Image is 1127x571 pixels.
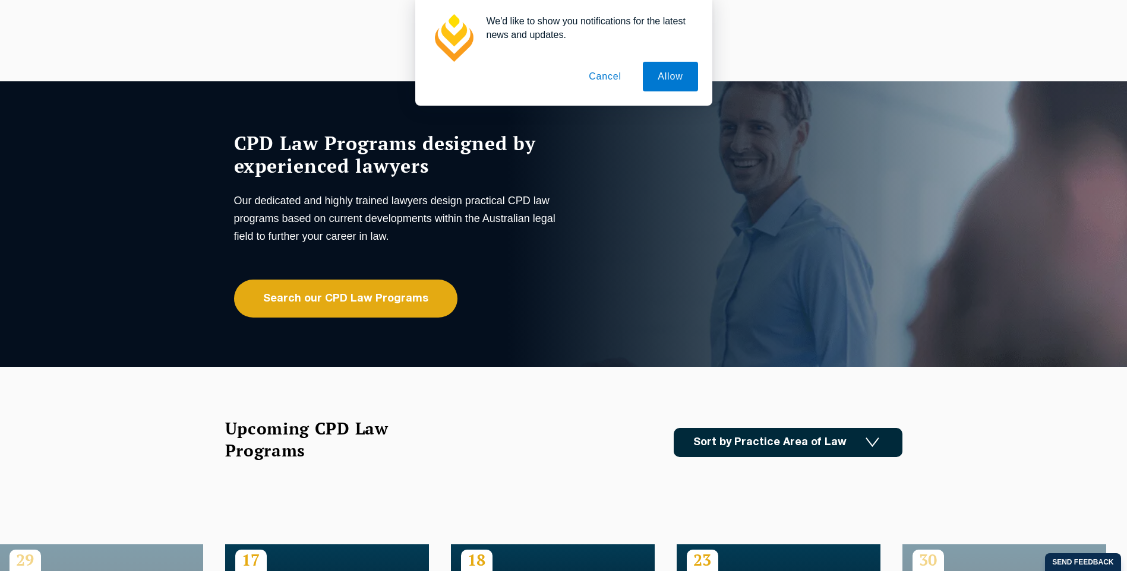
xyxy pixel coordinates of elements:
[234,280,457,318] a: Search our CPD Law Programs
[687,550,718,570] p: 23
[225,417,418,461] h2: Upcoming CPD Law Programs
[574,62,636,91] button: Cancel
[234,132,561,177] h1: CPD Law Programs designed by experienced lawyers
[430,14,477,62] img: notification icon
[477,14,698,42] div: We'd like to show you notifications for the latest news and updates.
[461,550,493,570] p: 18
[643,62,697,91] button: Allow
[674,428,902,457] a: Sort by Practice Area of Law
[235,550,267,570] p: 17
[234,192,561,245] p: Our dedicated and highly trained lawyers design practical CPD law programs based on current devel...
[866,437,879,448] img: Icon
